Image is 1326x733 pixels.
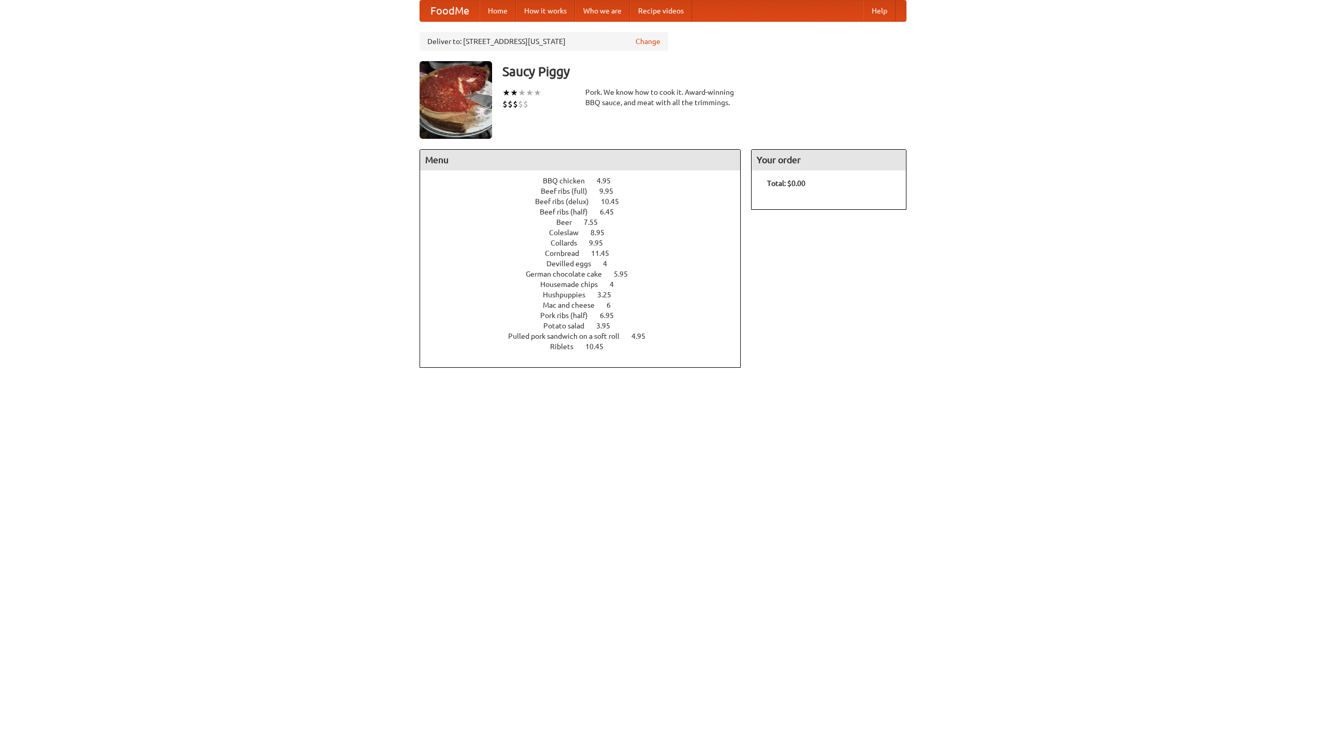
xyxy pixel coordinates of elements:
a: FoodMe [420,1,480,21]
span: 4.95 [597,177,621,185]
a: Beef ribs (full) 9.95 [541,187,632,195]
span: Beef ribs (full) [541,187,598,195]
span: 7.55 [584,218,608,226]
li: $ [523,98,528,110]
a: Home [480,1,516,21]
a: Help [863,1,896,21]
a: Coleslaw 8.95 [549,228,624,237]
h4: Menu [420,150,740,170]
a: German chocolate cake 5.95 [526,270,647,278]
a: How it works [516,1,575,21]
a: Recipe videos [630,1,692,21]
span: BBQ chicken [543,177,595,185]
a: Beer 7.55 [556,218,617,226]
h3: Saucy Piggy [502,61,906,82]
a: Mac and cheese 6 [543,301,630,309]
span: Housemade chips [540,280,608,289]
a: Housemade chips 4 [540,280,633,289]
span: Coleslaw [549,228,589,237]
span: 4 [610,280,624,289]
a: Cornbread 11.45 [545,249,628,257]
a: Collards 9.95 [551,239,622,247]
a: Devilled eggs 4 [546,260,626,268]
span: 4.95 [631,332,656,340]
li: ★ [518,87,526,98]
a: Who we are [575,1,630,21]
li: ★ [534,87,541,98]
span: Hushpuppies [543,291,596,299]
a: Change [636,36,660,47]
span: 10.45 [601,197,629,206]
span: 9.95 [599,187,624,195]
h4: Your order [752,150,906,170]
a: Beef ribs (half) 6.45 [540,208,633,216]
span: 6.95 [600,311,624,320]
span: Devilled eggs [546,260,601,268]
span: 9.95 [589,239,613,247]
span: Beef ribs (delux) [535,197,599,206]
span: Potato salad [543,322,595,330]
span: Pulled pork sandwich on a soft roll [508,332,630,340]
a: Beef ribs (delux) 10.45 [535,197,638,206]
li: $ [508,98,513,110]
span: German chocolate cake [526,270,612,278]
li: $ [513,98,518,110]
span: 5.95 [614,270,638,278]
div: Deliver to: [STREET_ADDRESS][US_STATE] [420,32,668,51]
span: Cornbread [545,249,589,257]
span: Pork ribs (half) [540,311,598,320]
span: 6.45 [600,208,624,216]
span: 10.45 [585,342,614,351]
li: $ [502,98,508,110]
a: BBQ chicken 4.95 [543,177,630,185]
span: 6 [607,301,621,309]
span: Beer [556,218,582,226]
span: 4 [603,260,617,268]
b: Total: $0.00 [767,179,805,188]
li: $ [518,98,523,110]
a: Potato salad 3.95 [543,322,629,330]
li: ★ [502,87,510,98]
span: 8.95 [590,228,615,237]
a: Pulled pork sandwich on a soft roll 4.95 [508,332,665,340]
span: Mac and cheese [543,301,605,309]
span: Collards [551,239,587,247]
span: Beef ribs (half) [540,208,598,216]
span: 11.45 [591,249,619,257]
img: angular.jpg [420,61,492,139]
span: 3.25 [597,291,622,299]
a: Pork ribs (half) 6.95 [540,311,633,320]
a: Hushpuppies 3.25 [543,291,630,299]
div: Pork. We know how to cook it. Award-winning BBQ sauce, and meat with all the trimmings. [585,87,741,108]
span: 3.95 [596,322,621,330]
li: ★ [526,87,534,98]
a: Riblets 10.45 [550,342,623,351]
span: Riblets [550,342,584,351]
li: ★ [510,87,518,98]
